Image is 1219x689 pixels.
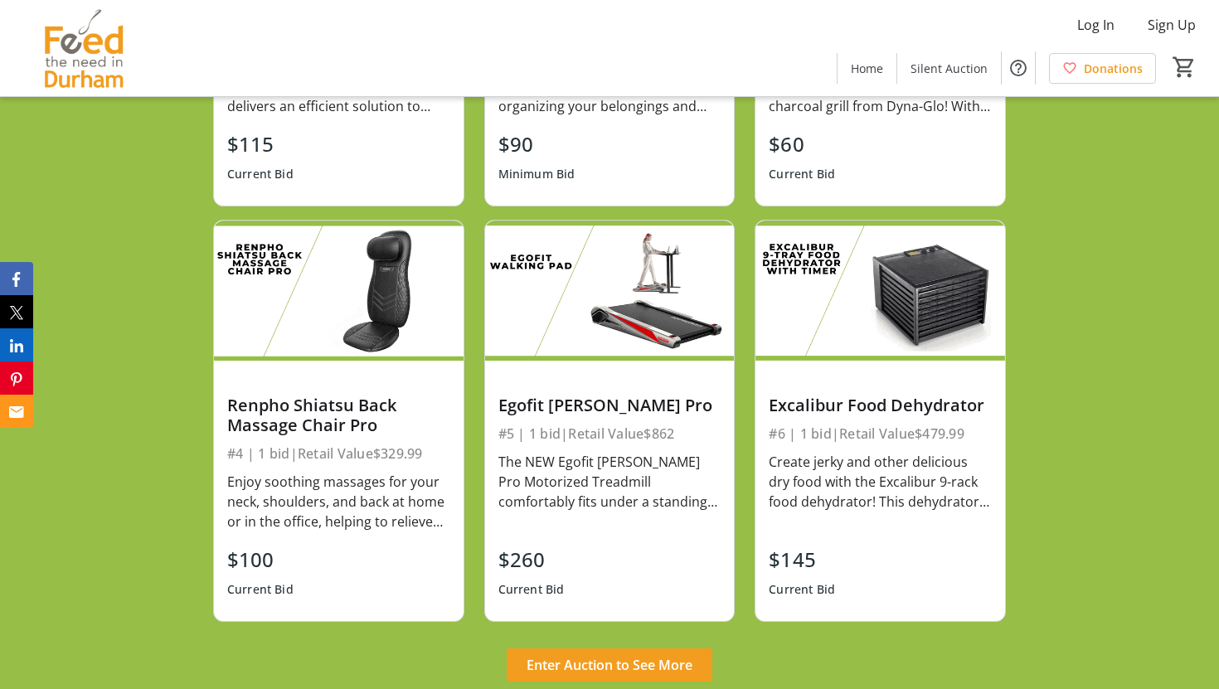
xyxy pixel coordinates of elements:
button: Help [1002,51,1035,85]
img: Excalibur Food Dehydrator [755,221,1005,361]
div: $100 [227,545,294,575]
button: Sign Up [1134,12,1209,38]
a: Home [838,53,896,84]
span: Donations [1084,60,1143,77]
div: Current Bid [769,575,835,604]
div: Egofit [PERSON_NAME] Pro [498,395,721,415]
button: Enter Auction to See More [507,648,712,682]
div: The NEW Egofit [PERSON_NAME] Pro Motorized Treadmill comfortably fits under a standing desk. The ... [498,452,721,512]
div: Current Bid [498,575,565,604]
a: Donations [1049,53,1156,84]
div: $90 [498,129,576,159]
div: #6 | 1 bid | Retail Value $479.99 [769,422,992,445]
span: Home [851,60,883,77]
div: Create jerky and other delicious dry food with the Excalibur 9-rack food dehydrator! This dehydra... [769,452,992,512]
div: Current Bid [769,159,835,189]
div: $60 [769,129,835,159]
img: Egofit Walker Pro [485,221,735,361]
div: Current Bid [227,159,294,189]
div: $145 [769,545,835,575]
span: Silent Auction [911,60,988,77]
div: Excalibur Food Dehydrator [769,395,992,415]
span: Log In [1077,15,1115,35]
img: Feed the Need in Durham's Logo [10,7,158,90]
div: Renpho Shiatsu Back Massage Chair Pro [227,395,450,435]
div: $260 [498,545,565,575]
span: Sign Up [1148,15,1196,35]
button: Log In [1064,12,1128,38]
div: Current Bid [227,575,294,604]
span: Enter Auction to See More [527,655,692,675]
div: #5 | 1 bid | Retail Value $862 [498,422,721,445]
button: Cart [1169,52,1199,82]
div: Minimum Bid [498,159,576,189]
img: Renpho Shiatsu Back Massage Chair Pro [214,221,464,361]
div: Enjoy soothing massages for your neck, shoulders, and back at home or in the office, helping to r... [227,472,450,531]
a: Silent Auction [897,53,1001,84]
div: $115 [227,129,294,159]
div: #4 | 1 bid | Retail Value $329.99 [227,442,450,465]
